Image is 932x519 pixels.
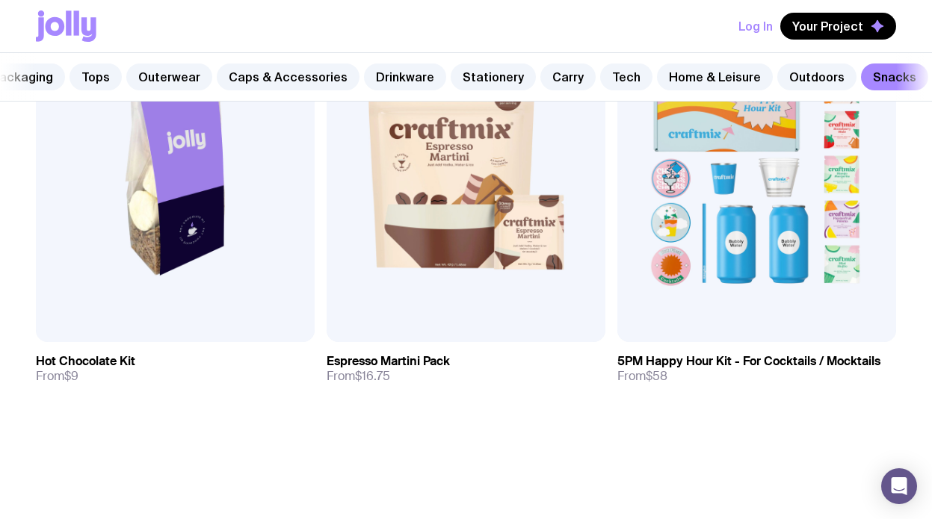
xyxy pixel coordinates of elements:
[540,63,596,90] a: Carry
[64,368,78,384] span: $9
[777,63,857,90] a: Outdoors
[617,369,667,384] span: From
[36,342,315,396] a: Hot Chocolate KitFrom$9
[126,63,212,90] a: Outerwear
[780,13,896,40] button: Your Project
[861,63,928,90] a: Snacks
[327,369,390,384] span: From
[451,63,536,90] a: Stationery
[657,63,773,90] a: Home & Leisure
[617,342,896,396] a: 5PM Happy Hour Kit - For Cocktails / MocktailsFrom$58
[327,342,605,396] a: Espresso Martini PackFrom$16.75
[600,63,652,90] a: Tech
[217,63,359,90] a: Caps & Accessories
[327,354,450,369] h3: Espresso Martini Pack
[36,354,135,369] h3: Hot Chocolate Kit
[70,63,122,90] a: Tops
[617,354,880,369] h3: 5PM Happy Hour Kit - For Cocktails / Mocktails
[364,63,446,90] a: Drinkware
[646,368,667,384] span: $58
[36,369,78,384] span: From
[738,13,773,40] button: Log In
[355,368,390,384] span: $16.75
[792,19,863,34] span: Your Project
[881,468,917,504] div: Open Intercom Messenger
